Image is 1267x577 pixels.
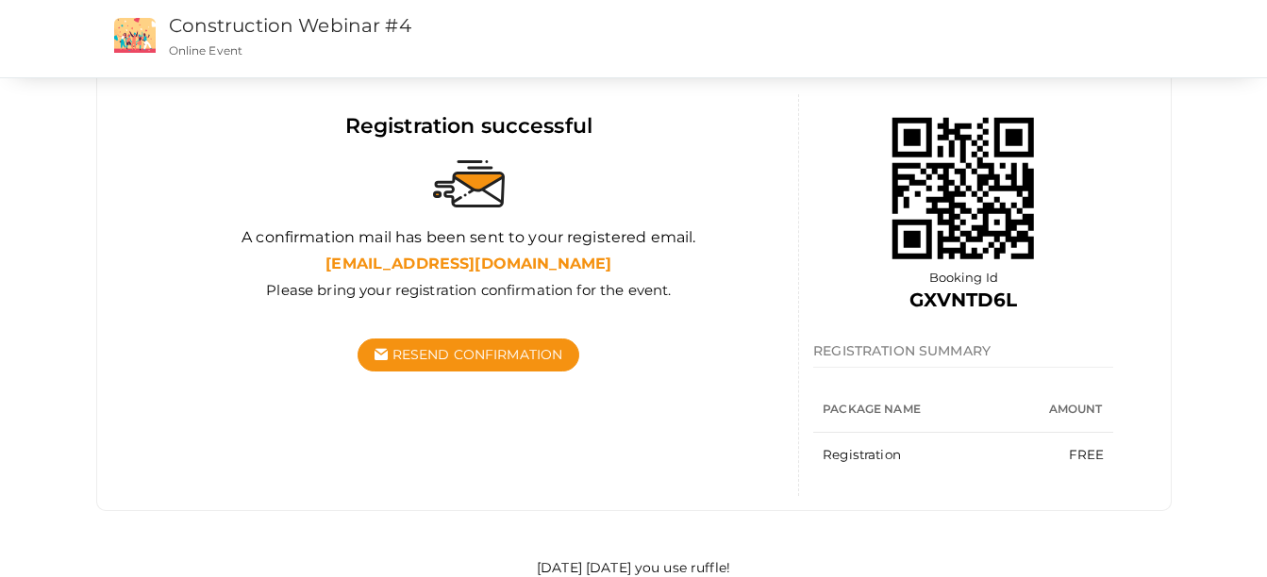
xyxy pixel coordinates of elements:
span: FREE [1069,447,1105,462]
img: event2.png [114,18,156,53]
a: Construction Webinar #4 [169,14,411,37]
img: 68ad24c046e0fb00019bfc80 [869,94,1058,283]
td: Registration [813,433,1024,478]
th: Amount [1024,387,1114,433]
span: REGISTRATION SUMMARY [813,342,991,359]
b: GXVNTD6L [909,288,1017,311]
label: A confirmation mail has been sent to your registered email. [242,227,695,249]
button: Resend Confirmation [358,338,579,371]
span: Booking Id [929,270,998,285]
img: sent-email.svg [433,160,505,207]
p: Online Event [169,42,803,58]
th: Package Name [813,387,1024,433]
label: Please bring your registration confirmation for the event. [266,280,671,300]
div: Registration successful [154,111,785,140]
b: [EMAIL_ADDRESS][DOMAIN_NAME] [325,255,611,272]
span: Resend Confirmation [392,346,563,363]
